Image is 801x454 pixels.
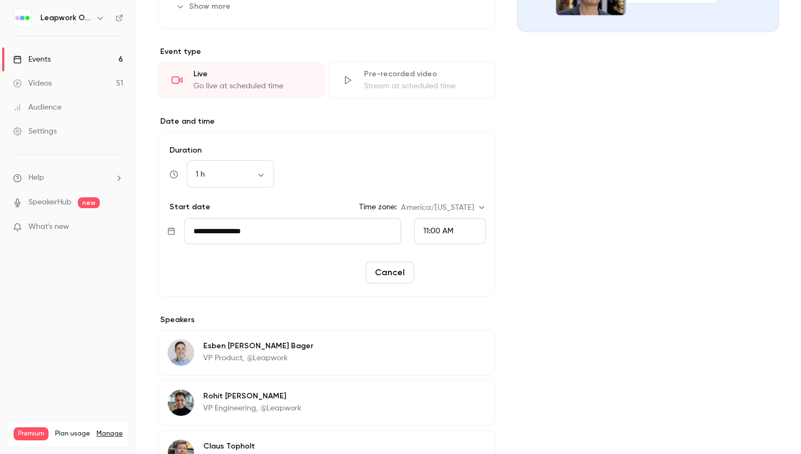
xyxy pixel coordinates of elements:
[364,81,481,92] div: Stream at scheduled time
[203,403,301,414] p: VP Engineering, @Leapwork
[184,218,401,244] input: Tue, Feb 17, 2026
[203,341,313,352] p: Esben [PERSON_NAME] Bager
[158,116,495,127] label: Date and time
[28,197,71,208] a: SpeakerHub
[158,380,495,426] div: Rohit RaghuvansiRohit [PERSON_NAME]VP Engineering, @Leapwork
[158,314,495,325] label: Speakers
[158,46,495,57] p: Event type
[364,69,481,80] div: Pre-recorded video
[423,227,453,235] span: 11:00 AM
[110,222,123,232] iframe: Noticeable Trigger
[418,262,486,283] button: Reschedule
[13,172,123,184] li: help-dropdown-opener
[167,202,210,213] p: Start date
[14,427,48,440] span: Premium
[193,69,311,80] div: Live
[13,54,51,65] div: Events
[158,62,324,99] div: LiveGo live at scheduled time
[203,391,301,402] p: Rohit [PERSON_NAME]
[14,9,31,27] img: Leapwork Online Event
[359,202,397,213] label: Time zone:
[168,390,194,416] img: Rohit Raghuvansi
[96,429,123,438] a: Manage
[193,81,311,92] div: Go live at scheduled time
[187,169,274,180] div: 1 h
[401,202,486,213] div: America/[US_STATE]
[78,197,100,208] span: new
[28,172,44,184] span: Help
[168,340,194,366] img: Esben Jørgensen Bager
[366,262,414,283] button: Cancel
[158,330,495,376] div: Esben Jørgensen BagerEsben [PERSON_NAME] BagerVP Product, @Leapwork
[40,13,92,23] h6: Leapwork Online Event
[203,441,277,452] p: Claus Topholt
[13,126,57,137] div: Settings
[414,218,486,244] div: From
[203,353,313,364] p: VP Product, @Leapwork
[28,221,69,233] span: What's new
[329,62,495,99] div: Pre-recorded videoStream at scheduled time
[167,145,486,156] label: Duration
[13,78,52,89] div: Videos
[55,429,90,438] span: Plan usage
[13,102,62,113] div: Audience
